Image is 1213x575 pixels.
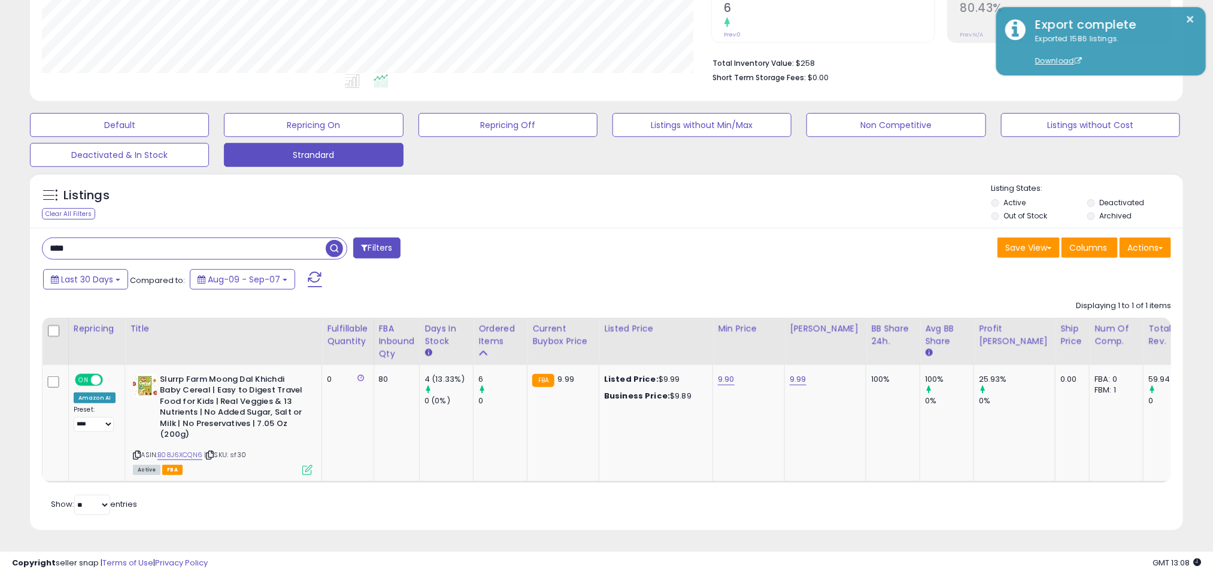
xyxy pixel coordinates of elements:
div: FBA: 0 [1094,374,1134,385]
span: Compared to: [130,275,185,286]
small: Avg BB Share. [925,348,932,358]
span: Columns [1069,242,1107,254]
div: 59.94 [1148,374,1197,385]
span: Show: entries [51,498,137,510]
div: Total Rev. [1148,323,1192,348]
div: Ordered Items [478,323,522,348]
button: × [1186,12,1196,27]
button: Non Competitive [806,113,985,137]
label: Out of Stock [1004,211,1048,221]
div: Fulfillable Quantity [327,323,368,348]
button: Repricing Off [419,113,598,137]
div: seller snap | | [12,558,208,569]
div: 0.00 [1060,374,1080,385]
div: 0% [925,395,974,406]
button: Save View [997,238,1060,258]
div: 25.93% [979,374,1055,385]
small: Prev: 0 [724,31,741,38]
button: Deactivated & In Stock [30,143,209,167]
b: Short Term Storage Fees: [713,72,806,83]
li: $258 [713,55,1162,69]
h2: 6 [724,1,935,17]
div: $9.99 [604,374,703,385]
div: Export complete [1026,16,1197,34]
button: Listings without Min/Max [612,113,792,137]
div: Displaying 1 to 1 of 1 items [1076,300,1171,312]
div: ASIN: [133,374,313,474]
div: Amazon AI [74,393,116,403]
button: Filters [353,238,400,258]
a: 9.99 [790,373,806,385]
label: Active [1004,197,1026,208]
button: Repricing On [224,113,403,137]
span: Aug-09 - Sep-07 [208,273,280,285]
small: Prev: N/A [960,31,984,38]
h2: 80.43% [960,1,1170,17]
div: Preset: [74,406,116,432]
small: Days In Stock. [424,348,432,358]
span: OFF [101,375,120,385]
label: Archived [1099,211,1132,221]
span: 9.99 [557,373,574,385]
div: Listed Price [604,323,708,335]
div: [PERSON_NAME] [790,323,861,335]
span: 2025-10-8 13:08 GMT [1153,557,1201,568]
a: Privacy Policy [155,557,208,568]
div: Current Buybox Price [532,323,594,348]
div: 6 [478,374,527,385]
span: FBA [162,465,183,475]
button: Strandard [224,143,403,167]
div: 0 [1148,395,1197,406]
a: Terms of Use [102,557,153,568]
button: Actions [1120,238,1171,258]
label: Deactivated [1099,197,1144,208]
div: BB Share 24h. [871,323,915,348]
div: FBM: 1 [1094,385,1134,395]
p: Listing States: [991,183,1183,194]
b: Slurrp Farm Moong Dal Khichdi Baby Cereal | Easy to Digest Travel Food for Kids | Real Veggies & ... [160,374,305,443]
div: 100% [871,374,911,385]
div: 0 [478,395,527,406]
div: 4 (13.33%) [424,374,473,385]
div: 0 [327,374,364,385]
span: $0.00 [808,72,829,83]
a: 9.90 [718,373,735,385]
div: Title [130,323,317,335]
a: Download [1035,56,1082,66]
div: FBA inbound Qty [379,323,415,360]
span: | SKU: sf30 [204,450,246,460]
button: Columns [1062,238,1118,258]
b: Listed Price: [604,373,659,385]
div: Min Price [718,323,780,335]
small: FBA [532,374,554,387]
div: Profit [PERSON_NAME] [979,323,1050,348]
div: Num of Comp. [1094,323,1138,348]
span: All listings currently available for purchase on Amazon [133,465,160,475]
div: Avg BB Share [925,323,969,348]
div: Days In Stock [424,323,468,348]
strong: Copyright [12,557,56,568]
a: B08J6XCQN6 [157,450,202,460]
button: Default [30,113,209,137]
span: ON [76,375,91,385]
div: Repricing [74,323,120,335]
b: Business Price: [604,390,670,401]
button: Aug-09 - Sep-07 [190,269,295,290]
div: 0% [979,395,1055,406]
div: Clear All Filters [42,208,95,220]
div: Ship Price [1060,323,1084,348]
img: 41jmmwD8YIL._SL40_.jpg [133,374,157,398]
div: Exported 1586 listings. [1026,34,1197,67]
button: Listings without Cost [1001,113,1180,137]
h5: Listings [63,187,110,204]
div: 0 (0%) [424,395,473,406]
div: $9.89 [604,391,703,401]
span: Last 30 Days [61,273,113,285]
button: Last 30 Days [43,269,128,290]
b: Total Inventory Value: [713,58,794,68]
div: 100% [925,374,974,385]
div: 80 [379,374,411,385]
